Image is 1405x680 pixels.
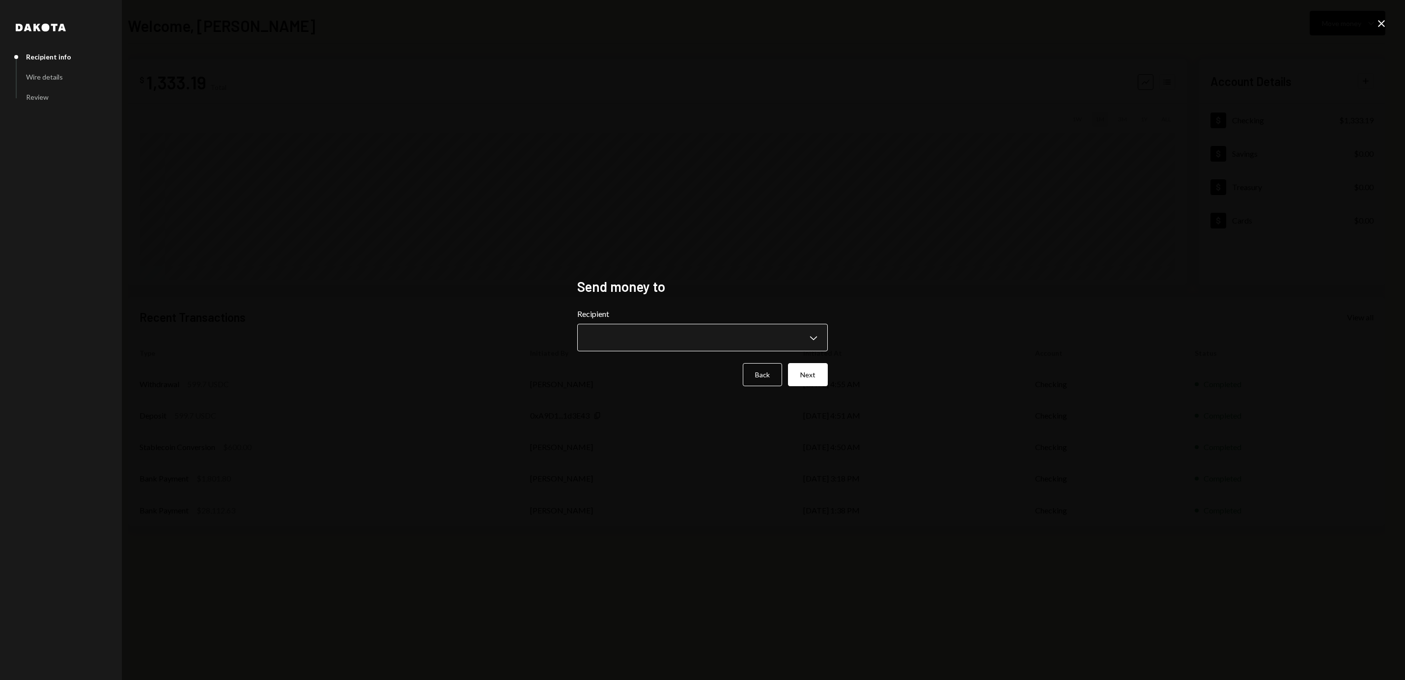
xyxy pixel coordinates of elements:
[577,308,828,320] label: Recipient
[26,73,63,81] div: Wire details
[577,324,828,351] button: Recipient
[743,363,782,386] button: Back
[577,277,828,296] h2: Send money to
[26,53,71,61] div: Recipient info
[788,363,828,386] button: Next
[26,93,49,101] div: Review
